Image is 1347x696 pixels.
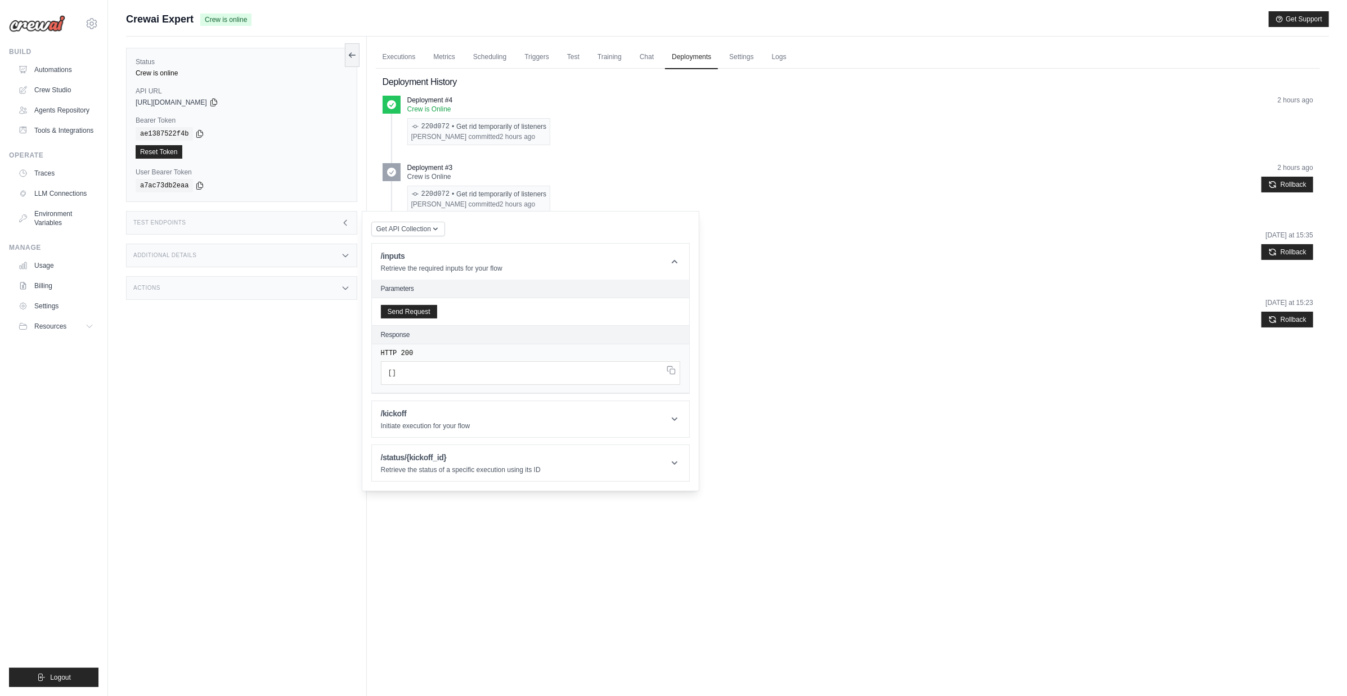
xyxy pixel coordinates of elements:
a: Settings [14,297,98,315]
span: Crew is online [200,14,252,26]
span: Logout [50,673,71,682]
button: Rollback [1261,312,1313,327]
button: Get Support [1269,11,1329,27]
p: Crew is Online [407,172,551,181]
div: Operate [9,151,98,160]
a: Triggers [518,46,556,69]
time: October 7, 2025 at 17:31 BST [1278,96,1313,104]
time: October 7, 2025 at 16:50 BST [500,200,535,208]
h1: /inputs [381,250,502,262]
a: LLM Connections [14,185,98,203]
h1: /status/{kickoff_id} [381,452,541,463]
a: Crew Studio [14,81,98,99]
iframe: Chat Widget [1291,642,1347,696]
span: Get API Collection [376,224,431,234]
a: Automations [14,61,98,79]
h1: /kickoff [381,408,470,419]
button: Logout [9,668,98,687]
a: Deployments [665,46,718,69]
div: Manage [9,243,98,252]
a: Traces [14,164,98,182]
code: a7ac73db2eaa [136,179,193,192]
time: October 7, 2025 at 16:50 BST [1278,164,1313,172]
a: Agents Repository [14,101,98,119]
span: ] [392,369,396,377]
div: Build [9,47,98,56]
label: User Bearer Token [136,168,348,177]
time: October 6, 2025 at 15:35 BST [1266,231,1314,239]
div: Get rid temporarily of listeners [411,190,547,199]
label: Bearer Token [136,116,348,125]
time: October 7, 2025 at 16:50 BST [500,133,535,141]
a: Reset Token [136,145,182,159]
label: API URL [136,87,348,96]
pre: HTTP 200 [381,349,680,358]
h3: Actions [133,285,160,291]
div: [PERSON_NAME] committed [411,132,547,141]
span: Crewai Expert [126,11,194,27]
span: • [452,190,454,199]
div: Get rid temporarily of listeners [411,122,547,131]
a: Test [560,46,586,69]
a: Billing [14,277,98,295]
a: Executions [376,46,423,69]
a: Environment Variables [14,205,98,232]
p: Deployment #4 [407,96,453,105]
div: Crew is online [136,69,348,78]
div: [PERSON_NAME] committed [411,200,547,209]
a: Training [591,46,628,69]
a: Metrics [426,46,462,69]
p: Initiate execution for your flow [381,421,470,430]
span: Resources [34,322,66,331]
p: Crew is Online [407,105,551,114]
time: October 6, 2025 at 15:23 BST [1266,299,1314,307]
a: 220d072 [421,190,450,199]
code: ae1387522f4b [136,127,193,141]
img: Logo [9,15,65,32]
a: Chat [633,46,661,69]
label: Status [136,57,348,66]
a: Usage [14,257,98,275]
h2: Response [381,330,410,339]
a: 220d072 [421,122,450,131]
p: Retrieve the required inputs for your flow [381,264,502,273]
a: Logs [765,46,793,69]
h3: Additional Details [133,252,196,259]
p: Deployment #3 [407,163,453,172]
p: Retrieve the status of a specific execution using its ID [381,465,541,474]
span: [URL][DOMAIN_NAME] [136,98,207,107]
h3: Test Endpoints [133,219,186,226]
button: Rollback [1261,244,1313,260]
button: Rollback [1261,177,1313,192]
span: • [452,122,454,131]
a: Scheduling [466,46,513,69]
span: [ [388,369,392,377]
h2: Deployment History [383,75,1313,89]
button: Get API Collection [371,222,445,236]
a: Tools & Integrations [14,122,98,140]
button: Resources [14,317,98,335]
a: Settings [722,46,760,69]
h2: Parameters [381,284,680,293]
button: Send Request [381,305,437,318]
